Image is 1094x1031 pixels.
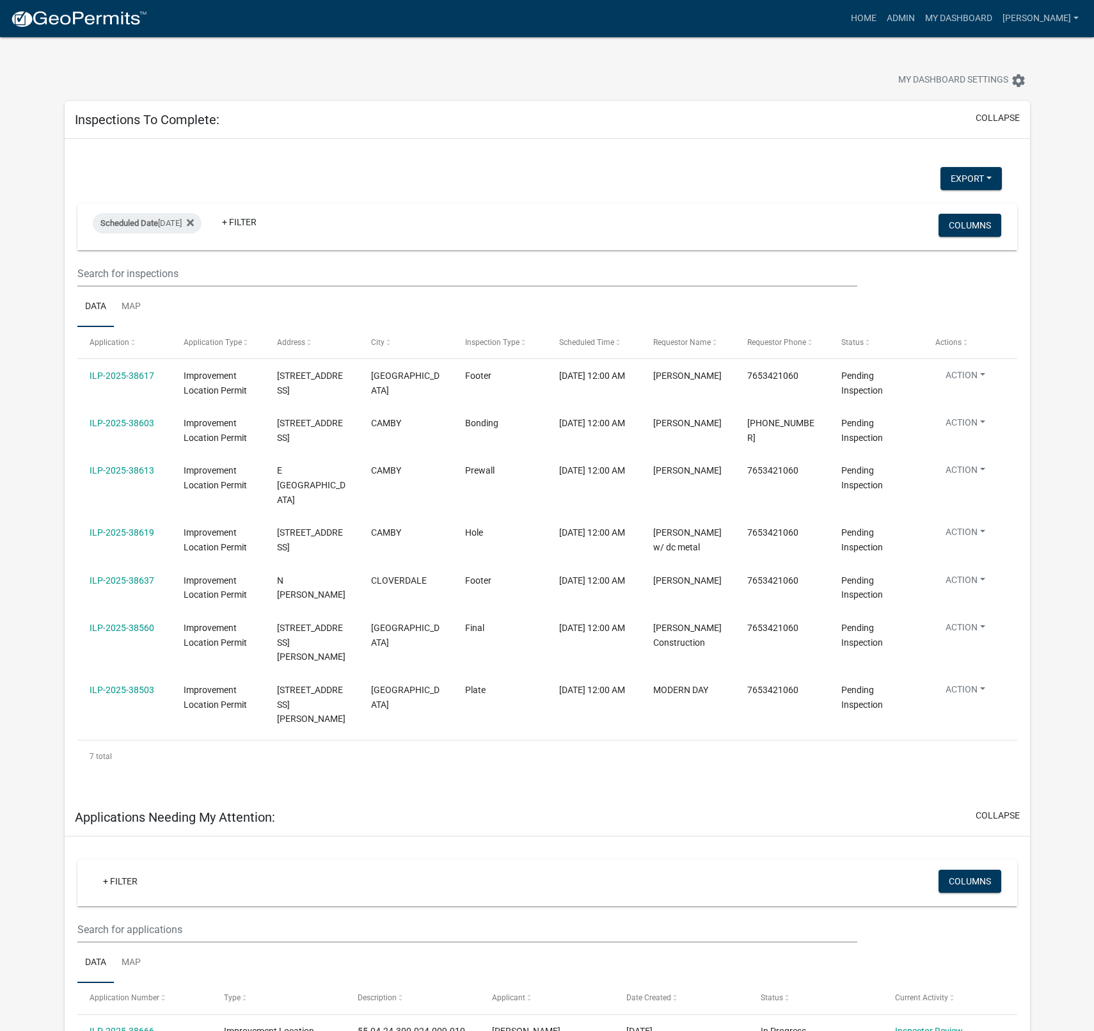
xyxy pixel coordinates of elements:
span: Address [277,338,305,347]
span: Status [761,993,783,1002]
span: 10/15/2025, 12:00 AM [559,527,625,538]
span: N WILSON RD [277,575,345,600]
span: CAMBY [371,465,401,476]
a: ILP-2025-38503 [90,685,154,695]
span: Pending Inspection [841,418,883,443]
button: Action [935,416,995,435]
a: ILP-2025-38617 [90,371,154,381]
a: + Filter [212,211,267,234]
div: [DATE] [93,213,202,234]
span: Inspection Type [465,338,519,347]
span: 13575 N WESTERN RD [277,527,343,552]
span: Improvement Location Permit [184,465,247,490]
span: Requestor Phone [747,338,806,347]
span: Application [90,338,129,347]
datatable-header-cell: Status [749,983,883,1014]
span: 10/15/2025, 12:00 AM [559,685,625,695]
span: Hole [465,527,483,538]
button: Action [935,683,995,701]
span: 7653421060 [747,575,798,586]
span: Improvement Location Permit [184,575,247,600]
h5: Inspections To Complete: [75,112,219,127]
i: settings [1011,73,1026,88]
a: Admin [882,6,920,31]
button: Action [935,621,995,639]
datatable-header-cell: Application [77,327,171,358]
span: 10/15/2025, 12:00 AM [559,575,625,586]
button: Export [940,167,1002,190]
span: Description [358,993,397,1002]
button: Action [935,525,995,544]
a: Map [114,943,148,984]
datatable-header-cell: Requestor Name [641,327,735,358]
input: Search for inspections [77,260,857,287]
span: Scheduled Date [100,218,158,228]
a: ILP-2025-38560 [90,623,154,633]
span: Prewall [465,465,495,476]
datatable-header-cell: Scheduled Time [547,327,641,358]
button: collapse [976,111,1020,125]
a: ILP-2025-38619 [90,527,154,538]
button: Action [935,463,995,482]
datatable-header-cell: Inspection Type [453,327,547,358]
input: Search for applications [77,916,857,943]
span: Pending Inspection [841,685,883,710]
span: 10/15/2025, 12:00 AM [559,465,625,476]
span: Improvement Location Permit [184,371,247,396]
span: Todd [653,575,722,586]
datatable-header-cell: Actions [923,327,1017,358]
span: Pending Inspection [841,623,883,648]
span: Bonding [465,418,498,428]
span: 12831 N MCCRACKEN CREEK DR [277,685,345,724]
span: 7653421060 [747,465,798,476]
span: MOORESVILLE [371,623,440,648]
datatable-header-cell: Application Type [171,327,265,358]
span: Plate [465,685,486,695]
span: 10/15/2025, 12:00 AM [559,623,625,633]
span: Improvement Location Permit [184,685,247,710]
span: Pending Inspection [841,371,883,396]
span: My Dashboard Settings [898,73,1008,88]
a: My Dashboard [920,6,997,31]
span: Final [465,623,484,633]
button: Columns [939,214,1001,237]
datatable-header-cell: Applicant [480,983,614,1014]
datatable-header-cell: City [359,327,453,358]
span: Applicant [492,993,525,1002]
span: Pending Inspection [841,527,883,552]
a: ILP-2025-38603 [90,418,154,428]
button: Action [935,369,995,387]
span: Footer [465,371,491,381]
span: Improvement Location Permit [184,418,247,443]
span: MARTINSVILLE [371,371,440,396]
span: CAMBY [371,527,401,538]
button: collapse [976,809,1020,822]
button: Columns [939,870,1001,893]
span: Improvement Location Permit [184,623,247,648]
a: ILP-2025-38613 [90,465,154,476]
datatable-header-cell: Type [211,983,345,1014]
datatable-header-cell: Application Number [77,983,212,1014]
span: MODERN DAY [653,685,708,695]
span: Type [224,993,241,1002]
span: Footer [465,575,491,586]
div: 7 total [77,740,1017,772]
span: 6651 E WATSON RD [277,623,345,662]
span: 7653421060 [747,371,798,381]
span: Amanda Brooks [653,418,722,428]
span: Application Number [90,993,159,1002]
span: Improvement Location Permit [184,527,247,552]
span: CAMBY [371,418,401,428]
span: 7653421060 [747,623,798,633]
a: + Filter [93,870,148,893]
datatable-header-cell: Current Activity [883,983,1017,1014]
a: Data [77,943,114,984]
span: John Hutslar [653,371,722,381]
span: dan w/ dc metal [653,527,722,552]
span: 2534 FIRE STATION RD [277,371,343,396]
datatable-header-cell: Requestor Phone [735,327,829,358]
span: Scheduled Time [559,338,614,347]
span: Current Activity [895,993,948,1002]
h5: Applications Needing My Attention: [75,810,275,825]
span: City [371,338,384,347]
